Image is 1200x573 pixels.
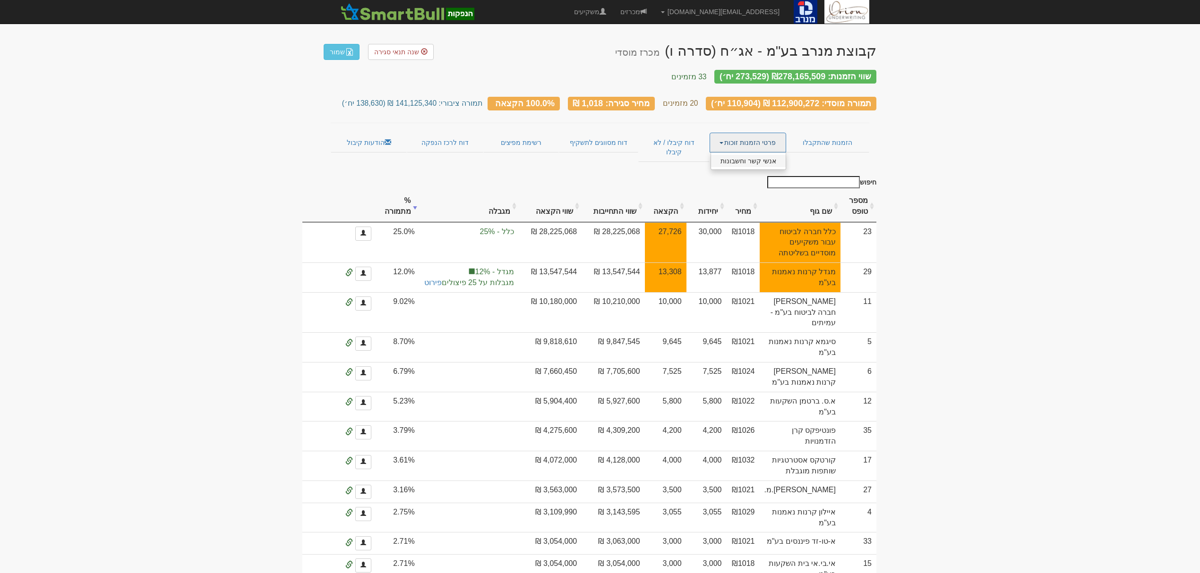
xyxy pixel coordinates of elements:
td: 29 [840,262,876,292]
small: מכרז מוסדי [615,47,660,58]
a: דוח לרכז הנפקה [407,133,483,152]
th: מחיר : activate to sort column ascending [727,191,760,222]
td: 4,200 [686,421,727,451]
td: 10,000 [645,292,686,333]
td: 5,800 [686,392,727,421]
td: 4,128,000 ₪ [582,451,644,480]
td: 5.23% [376,392,420,421]
td: ₪1018 [727,222,760,263]
td: ₪1029 [727,503,760,532]
td: ₪1026 [727,421,760,451]
td: 12.0% [376,262,420,292]
td: איילון קרנות נאמנות בע"מ [760,503,841,532]
td: 28,225,068 ₪ [519,222,582,263]
td: הקצאה בפועל לקבוצה 'כלל' 25.0% [420,222,519,263]
td: 13,547,544 ₪ [582,262,644,292]
td: ₪1021 [727,292,760,333]
td: 3.61% [376,451,420,480]
a: שנה תנאי סגירה [368,44,434,60]
td: [PERSON_NAME] חברה לביטוח בע"מ - עמיתים [760,292,841,333]
td: [PERSON_NAME].מ. [760,480,841,503]
td: 3,063,000 ₪ [582,532,644,554]
a: שמור [324,44,360,60]
th: שם גוף : activate to sort column ascending [760,191,841,222]
th: מגבלה: activate to sort column ascending [420,191,519,222]
td: 25.0% [376,222,420,263]
td: 3,563,000 ₪ [519,480,582,503]
a: הזמנות שהתקבלו [786,133,869,152]
td: 7,660,450 ₪ [519,362,582,392]
td: 3,109,990 ₪ [519,503,582,532]
div: מחיר סגירה: 1,018 ₪ [568,97,655,110]
td: ₪1032 [727,451,760,480]
td: 13,877 [686,262,727,292]
td: 6.79% [376,362,420,392]
td: 4 [840,503,876,532]
td: 5 [840,332,876,362]
td: 3,500 [686,480,727,503]
td: 7,525 [686,362,727,392]
td: 3,143,595 ₪ [582,503,644,532]
th: הקצאה: activate to sort column ascending [645,191,686,222]
td: [PERSON_NAME] קרנות נאמנות בע"מ [760,362,841,392]
small: 33 מזמינים [671,73,707,81]
td: ₪1024 [727,362,760,392]
span: כלל - 25% [424,227,514,237]
td: 30,000 [686,222,727,263]
span: שנה תנאי סגירה [374,48,419,56]
img: SmartBull Logo [338,2,477,21]
td: 3.79% [376,421,420,451]
td: 3,573,500 ₪ [582,480,644,503]
td: 7,525 [645,362,686,392]
div: שווי הזמנות: ₪278,165,509 (273,529 יח׳) [714,70,876,84]
a: דוח קיבלו / לא קיבלו [638,133,710,162]
a: אנשי קשר וחשבונות [711,155,786,167]
a: הודעות קיבול [331,133,407,152]
td: 8.70% [376,332,420,362]
span: 100.0% הקצאה [495,98,555,108]
td: הקצאה בפועל לקבוצת סמארטבול 12%, לתשומת ליבך: עדכון המגבלות ישנה את אפשרויות ההקצאה הסופיות. [420,262,519,292]
a: פירוט [424,278,442,286]
td: 2.71% [376,532,420,554]
td: 4,000 [645,451,686,480]
td: ₪1021 [727,532,760,554]
td: 9,818,610 ₪ [519,332,582,362]
td: פונטיפקס קרן הזדמנויות [760,421,841,451]
a: דוח מסווגים לתשקיף [559,133,638,152]
input: חיפוש [767,176,860,188]
td: 13,547,544 ₪ [519,262,582,292]
td: 7,705,600 ₪ [582,362,644,392]
td: קורטקס אסטרטגיות שותפות מוגבלת [760,451,841,480]
td: 3.16% [376,480,420,503]
td: 4,072,000 ₪ [519,451,582,480]
td: 4,000 [686,451,727,480]
td: 33 [840,532,876,554]
img: excel-file-white.png [346,48,353,56]
td: א.ס. ברטמן השקעות בע"מ [760,392,841,421]
th: שווי הקצאה: activate to sort column ascending [519,191,582,222]
td: 27 [840,480,876,503]
small: תמורה ציבורי: 141,125,340 ₪ (138,630 יח׳) [342,99,483,107]
td: 5,800 [645,392,686,421]
td: 12 [840,392,876,421]
td: אחוז הקצאה להצעה זו 95.9% [645,262,686,292]
td: 3,000 [645,532,686,554]
td: מגדל קרנות נאמנות בע"מ [760,262,841,292]
div: קבוצת מנרב בע"מ - אג״ח (סדרה ו) - הנפקה לציבור [615,43,876,59]
td: 3,055 [686,503,727,532]
td: סיגמא קרנות נאמנות בע"מ [760,332,841,362]
th: % מתמורה: activate to sort column ascending [376,191,420,222]
td: ₪1021 [727,332,760,362]
td: 10,210,000 ₪ [582,292,644,333]
td: 3,054,000 ₪ [519,532,582,554]
td: אחוז הקצאה להצעה זו 92.4% [645,222,686,263]
a: רשימת מפיצים [483,133,559,152]
span: מגבלות על 25 פיצולים [424,278,514,288]
td: ₪1022 [727,392,760,421]
label: חיפוש [764,176,876,188]
td: 4,309,200 ₪ [582,421,644,451]
td: 4,200 [645,421,686,451]
small: 20 מזמינים [663,99,698,107]
td: ₪1018 [727,262,760,292]
td: 2.75% [376,503,420,532]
